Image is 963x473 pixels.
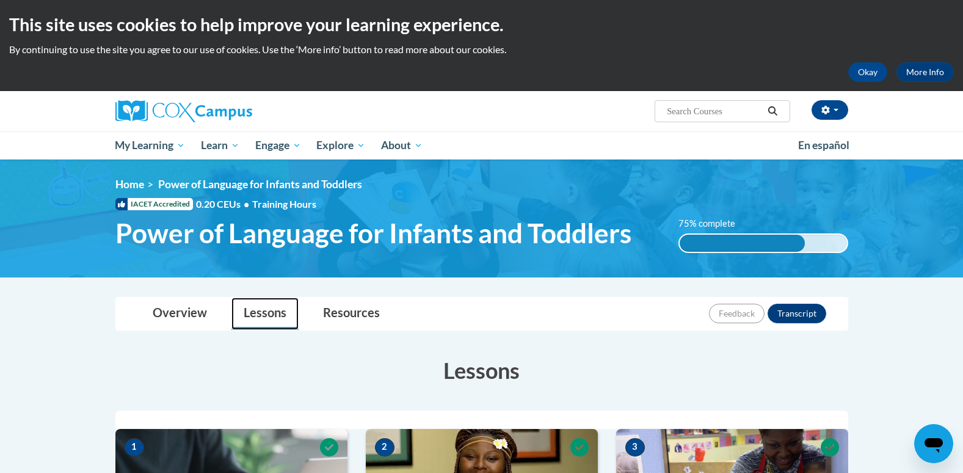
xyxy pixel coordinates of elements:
a: Resources [311,298,392,330]
span: Learn [201,138,239,153]
a: About [373,131,431,159]
a: Lessons [231,298,299,330]
span: IACET Accredited [115,198,193,210]
label: 75% complete [678,217,749,230]
span: 2 [375,438,394,457]
a: Overview [140,298,219,330]
a: Explore [308,131,373,159]
a: En español [790,133,857,158]
span: En español [798,139,849,152]
span: 3 [625,438,645,457]
button: Feedback [709,304,765,323]
img: Cox Campus [115,100,252,122]
h3: Lessons [115,355,848,386]
div: 75% complete [680,235,805,252]
a: Learn [193,131,247,159]
button: Okay [848,62,887,82]
span: Power of Language for Infants and Toddlers [158,178,362,191]
span: 1 [125,438,144,457]
iframe: Button to launch messaging window, conversation in progress [914,424,953,463]
span: Training Hours [252,198,316,210]
span: About [381,138,423,153]
span: Power of Language for Infants and Toddlers [115,217,631,249]
p: By continuing to use the site you agree to our use of cookies. Use the ‘More info’ button to read... [9,43,954,56]
span: 0.20 CEUs [196,197,252,211]
a: My Learning [107,131,194,159]
h2: This site uses cookies to help improve your learning experience. [9,12,954,37]
a: Engage [247,131,309,159]
div: Main menu [97,131,867,159]
input: Search Courses [666,104,763,119]
span: My Learning [115,138,185,153]
button: Search [763,104,782,119]
a: Cox Campus [115,100,347,122]
span: • [244,198,249,210]
span: Engage [255,138,301,153]
a: More Info [896,62,954,82]
button: Transcript [768,304,826,323]
a: Home [115,178,144,191]
button: Account Settings [812,100,848,120]
span: Explore [316,138,365,153]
